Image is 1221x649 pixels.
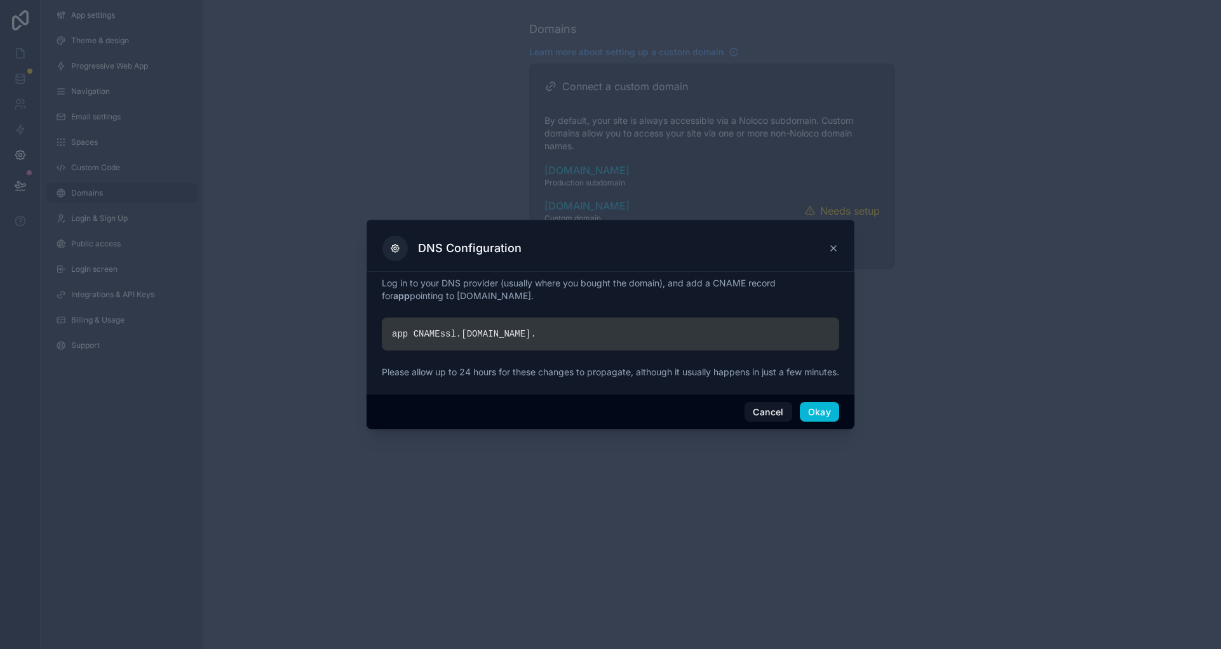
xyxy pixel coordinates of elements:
[382,318,839,351] div: app CNAME ssl. [DOMAIN_NAME] .
[745,402,792,422] button: Cancel
[382,366,839,378] p: Please allow up to 24 hours for these changes to propagate, although it usually happens in just a...
[800,402,839,422] button: Okay
[382,277,839,302] p: Log in to your DNS provider (usually where you bought the domain), and add a CNAME record for poi...
[418,241,522,256] h3: DNS Configuration
[393,290,410,301] strong: app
